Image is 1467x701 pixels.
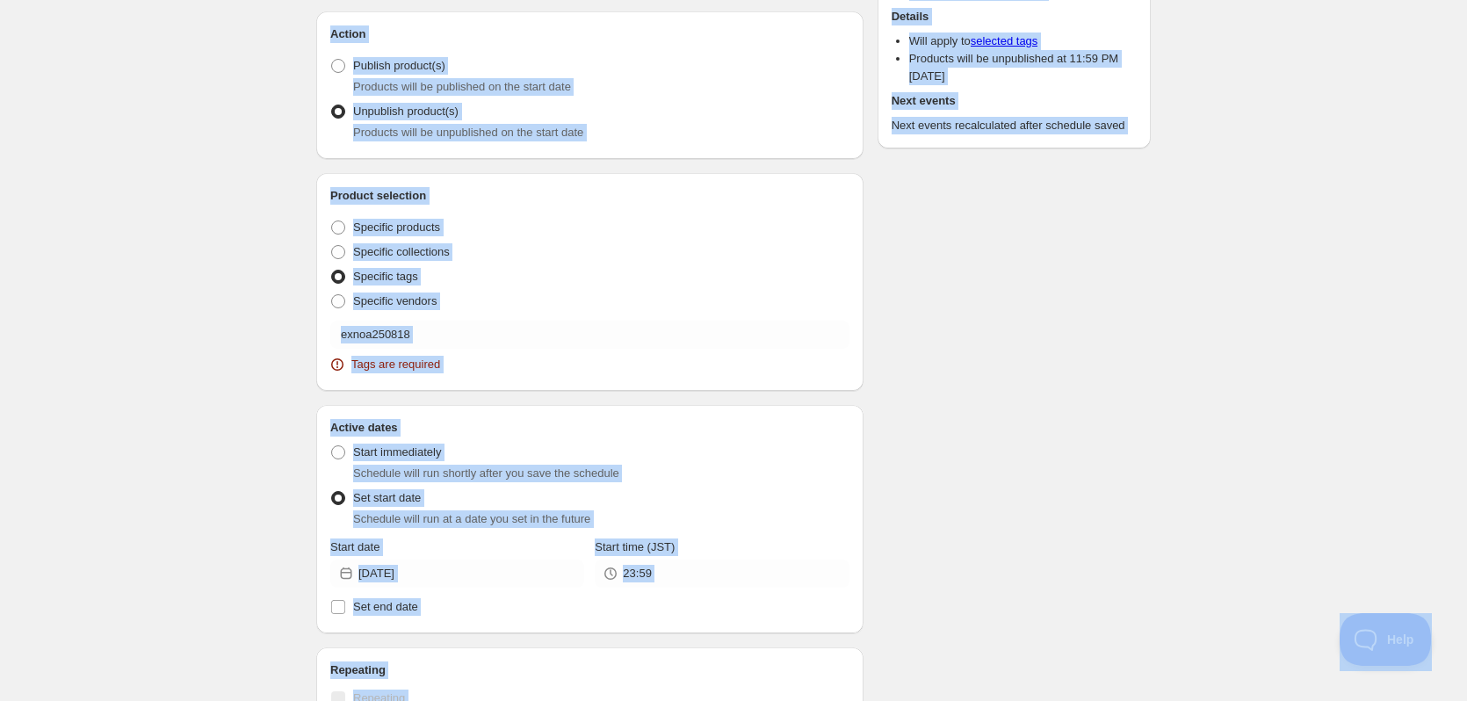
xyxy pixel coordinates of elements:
span: Unpublish product(s) [353,105,459,118]
h2: Next events [892,92,1137,110]
span: Specific vendors [353,294,437,307]
span: Specific tags [353,270,418,283]
h2: Repeating [330,661,849,679]
span: Specific products [353,220,440,234]
span: Start date [330,540,379,553]
h2: Active dates [330,419,849,437]
span: Start time (JST) [595,540,675,553]
span: Specific collections [353,245,450,258]
span: Set end date [353,600,418,613]
a: selected tags [971,34,1038,47]
span: Set start date [353,491,421,504]
span: Schedule will run shortly after you save the schedule [353,466,619,480]
p: Next events recalculated after schedule saved [892,117,1137,134]
span: Schedule will run at a date you set in the future [353,512,590,525]
li: Will apply to [909,33,1137,50]
span: Tags are required [351,356,440,373]
span: Products will be published on the start date [353,80,571,93]
span: Products will be unpublished on the start date [353,126,583,139]
h2: Details [892,8,1137,25]
h2: Product selection [330,187,849,205]
li: Products will be unpublished at 11:59 PM [DATE] [909,50,1137,85]
h2: Action [330,25,849,43]
span: Publish product(s) [353,59,445,72]
span: Start immediately [353,445,441,459]
iframe: Toggle Customer Support [1340,613,1432,666]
